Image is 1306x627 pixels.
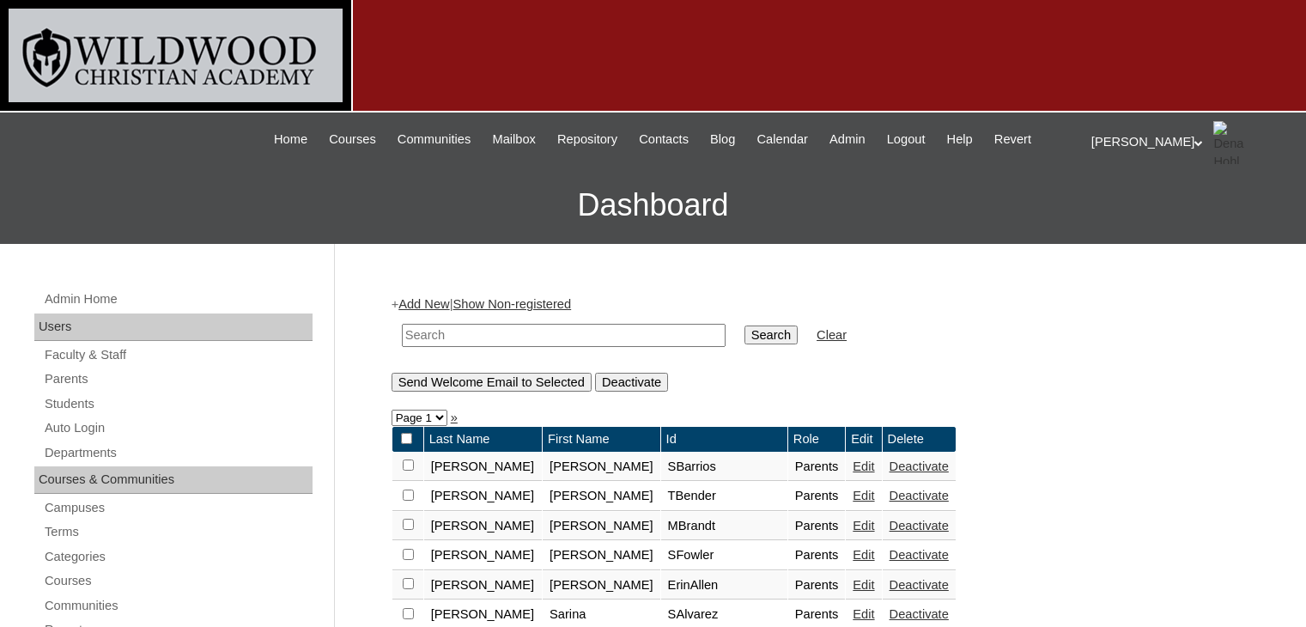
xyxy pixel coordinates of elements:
[986,130,1040,149] a: Revert
[320,130,385,149] a: Courses
[43,344,313,366] a: Faculty & Staff
[43,393,313,415] a: Students
[846,427,881,452] td: Edit
[451,411,458,424] a: »
[890,548,949,562] a: Deactivate
[595,373,668,392] input: Deactivate
[853,460,874,473] a: Edit
[43,289,313,310] a: Admin Home
[890,489,949,502] a: Deactivate
[890,578,949,592] a: Deactivate
[890,607,949,621] a: Deactivate
[43,546,313,568] a: Categories
[749,130,817,149] a: Calendar
[821,130,874,149] a: Admin
[853,578,874,592] a: Edit
[543,453,660,482] td: [PERSON_NAME]
[43,497,313,519] a: Campuses
[887,130,926,149] span: Logout
[630,130,697,149] a: Contacts
[661,541,787,570] td: SFowler
[34,313,313,341] div: Users
[757,130,808,149] span: Calendar
[453,297,571,311] a: Show Non-registered
[43,570,313,592] a: Courses
[788,512,846,541] td: Parents
[878,130,934,149] a: Logout
[1213,121,1256,164] img: Dena Hohl
[398,297,449,311] a: Add New
[639,130,689,149] span: Contacts
[817,328,847,342] a: Clear
[853,519,874,533] a: Edit
[492,130,536,149] span: Mailbox
[543,512,660,541] td: [PERSON_NAME]
[392,373,592,392] input: Send Welcome Email to Selected
[265,130,316,149] a: Home
[543,427,660,452] td: First Name
[392,295,1242,391] div: + |
[890,460,949,473] a: Deactivate
[9,167,1297,244] h3: Dashboard
[788,571,846,600] td: Parents
[853,489,874,502] a: Edit
[483,130,544,149] a: Mailbox
[661,512,787,541] td: MBrandt
[424,482,542,511] td: [PERSON_NAME]
[424,512,542,541] td: [PERSON_NAME]
[543,541,660,570] td: [PERSON_NAME]
[994,130,1031,149] span: Revert
[788,482,846,511] td: Parents
[543,482,660,511] td: [PERSON_NAME]
[744,326,798,344] input: Search
[702,130,744,149] a: Blog
[389,130,480,149] a: Communities
[543,571,660,600] td: [PERSON_NAME]
[43,595,313,617] a: Communities
[424,541,542,570] td: [PERSON_NAME]
[710,130,735,149] span: Blog
[398,130,471,149] span: Communities
[424,427,542,452] td: Last Name
[788,541,846,570] td: Parents
[661,571,787,600] td: ErinAllen
[43,442,313,464] a: Departments
[661,482,787,511] td: TBender
[938,130,981,149] a: Help
[853,607,874,621] a: Edit
[661,453,787,482] td: SBarrios
[883,427,956,452] td: Delete
[788,453,846,482] td: Parents
[9,9,343,102] img: logo-white.png
[549,130,626,149] a: Repository
[274,130,307,149] span: Home
[1091,121,1289,164] div: [PERSON_NAME]
[43,368,313,390] a: Parents
[329,130,376,149] span: Courses
[947,130,973,149] span: Help
[853,548,874,562] a: Edit
[402,324,726,347] input: Search
[557,130,617,149] span: Repository
[829,130,866,149] span: Admin
[788,427,846,452] td: Role
[43,417,313,439] a: Auto Login
[43,521,313,543] a: Terms
[661,427,787,452] td: Id
[424,571,542,600] td: [PERSON_NAME]
[890,519,949,533] a: Deactivate
[34,466,313,494] div: Courses & Communities
[424,453,542,482] td: [PERSON_NAME]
